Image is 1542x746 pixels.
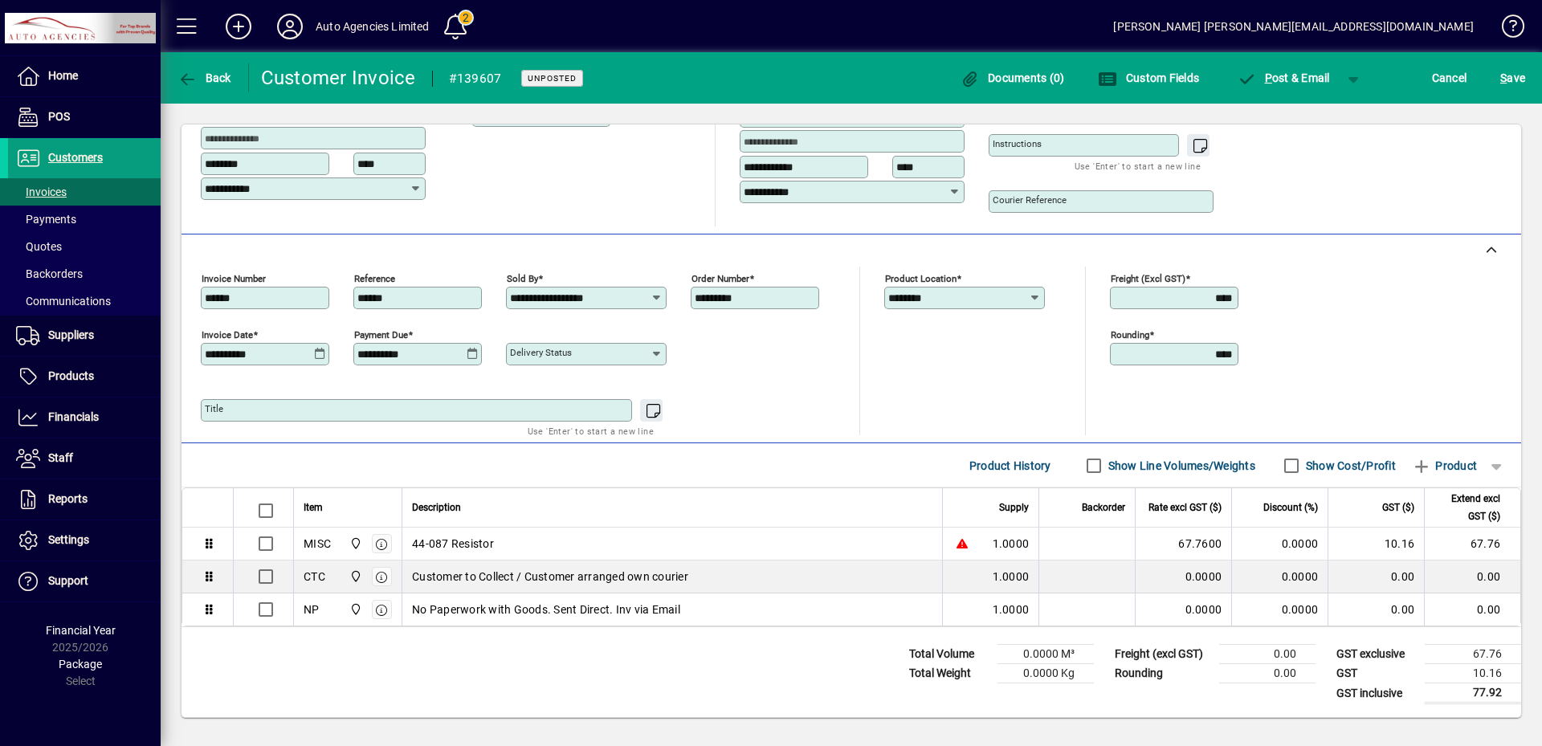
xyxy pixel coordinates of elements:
[528,73,577,84] span: Unposted
[1328,645,1425,664] td: GST exclusive
[48,533,89,546] span: Settings
[1428,63,1471,92] button: Cancel
[1432,65,1467,91] span: Cancel
[8,316,161,356] a: Suppliers
[205,403,223,414] mat-label: Title
[1105,458,1255,474] label: Show Line Volumes/Weights
[1404,451,1485,480] button: Product
[316,14,430,39] div: Auto Agencies Limited
[1111,273,1185,284] mat-label: Freight (excl GST)
[345,535,364,552] span: Rangiora
[961,71,1065,84] span: Documents (0)
[48,328,94,341] span: Suppliers
[173,63,235,92] button: Back
[1082,499,1125,516] span: Backorder
[59,658,102,671] span: Package
[161,63,249,92] app-page-header-button: Back
[993,601,1030,618] span: 1.0000
[1500,71,1507,84] span: S
[304,601,320,618] div: NP
[48,451,73,464] span: Staff
[48,110,70,123] span: POS
[993,536,1030,552] span: 1.0000
[412,601,680,618] span: No Paperwork with Goods. Sent Direct. Inv via Email
[510,347,572,358] mat-label: Delivery status
[993,194,1067,206] mat-label: Courier Reference
[1107,645,1219,664] td: Freight (excl GST)
[1145,569,1222,585] div: 0.0000
[1107,664,1219,683] td: Rounding
[997,645,1094,664] td: 0.0000 M³
[993,138,1042,149] mat-label: Instructions
[1145,536,1222,552] div: 67.7600
[1075,157,1201,175] mat-hint: Use 'Enter' to start a new line
[8,233,161,260] a: Quotes
[8,438,161,479] a: Staff
[1111,329,1149,340] mat-label: Rounding
[1412,453,1477,479] span: Product
[1263,499,1318,516] span: Discount (%)
[1424,593,1520,626] td: 0.00
[16,213,76,226] span: Payments
[8,178,161,206] a: Invoices
[8,561,161,601] a: Support
[202,273,266,284] mat-label: Invoice number
[997,664,1094,683] td: 0.0000 Kg
[16,185,67,198] span: Invoices
[1094,63,1203,92] button: Custom Fields
[528,422,654,440] mat-hint: Use 'Enter' to start a new line
[304,569,325,585] div: CTC
[8,520,161,561] a: Settings
[8,206,161,233] a: Payments
[1237,71,1330,84] span: ost & Email
[969,453,1051,479] span: Product History
[1231,593,1328,626] td: 0.0000
[1328,683,1425,703] td: GST inclusive
[261,65,416,91] div: Customer Invoice
[901,645,997,664] td: Total Volume
[1265,71,1272,84] span: P
[993,569,1030,585] span: 1.0000
[1231,528,1328,561] td: 0.0000
[1113,14,1474,39] div: [PERSON_NAME] [PERSON_NAME][EMAIL_ADDRESS][DOMAIN_NAME]
[1500,65,1525,91] span: ave
[213,12,264,41] button: Add
[1148,499,1222,516] span: Rate excl GST ($)
[304,499,323,516] span: Item
[8,97,161,137] a: POS
[1424,528,1520,561] td: 67.76
[412,536,494,552] span: 44-087 Resistor
[202,329,253,340] mat-label: Invoice date
[354,329,408,340] mat-label: Payment due
[8,56,161,96] a: Home
[48,410,99,423] span: Financials
[48,369,94,382] span: Products
[345,568,364,585] span: Rangiora
[412,499,461,516] span: Description
[1231,561,1328,593] td: 0.0000
[449,66,502,92] div: #139607
[16,240,62,253] span: Quotes
[48,574,88,587] span: Support
[1328,593,1424,626] td: 0.00
[46,624,116,637] span: Financial Year
[48,492,88,505] span: Reports
[48,69,78,82] span: Home
[1425,645,1521,664] td: 67.76
[8,357,161,397] a: Products
[1382,499,1414,516] span: GST ($)
[1434,490,1500,525] span: Extend excl GST ($)
[1490,3,1522,55] a: Knowledge Base
[8,397,161,438] a: Financials
[16,267,83,280] span: Backorders
[963,451,1058,480] button: Product History
[1145,601,1222,618] div: 0.0000
[8,479,161,520] a: Reports
[1328,664,1425,683] td: GST
[8,287,161,315] a: Communications
[1219,664,1316,683] td: 0.00
[304,536,331,552] div: MISC
[1496,63,1529,92] button: Save
[16,295,111,308] span: Communications
[901,664,997,683] td: Total Weight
